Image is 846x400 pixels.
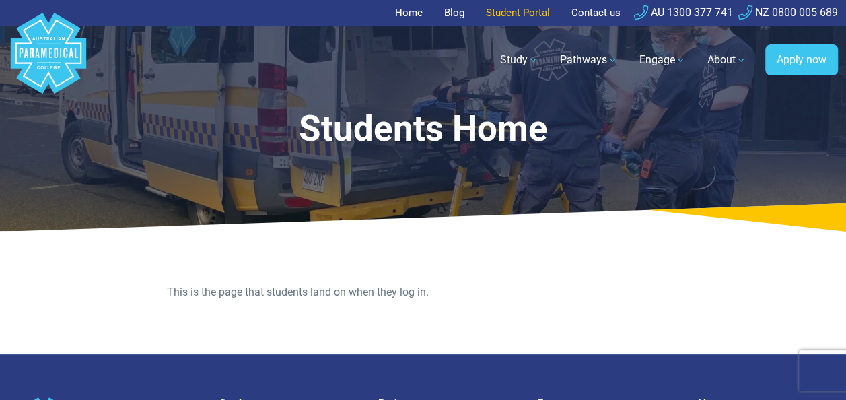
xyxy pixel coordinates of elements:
a: About [699,41,754,79]
a: AU 1300 377 741 [634,6,733,19]
a: Pathways [552,41,626,79]
a: Engage [631,41,694,79]
a: Apply now [765,44,838,75]
h1: Students Home [112,108,734,150]
p: This is the page that students land on when they log in. [166,284,679,300]
a: Study [492,41,547,79]
a: NZ 0800 005 689 [738,6,838,19]
a: Australian Paramedical College [8,26,89,94]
